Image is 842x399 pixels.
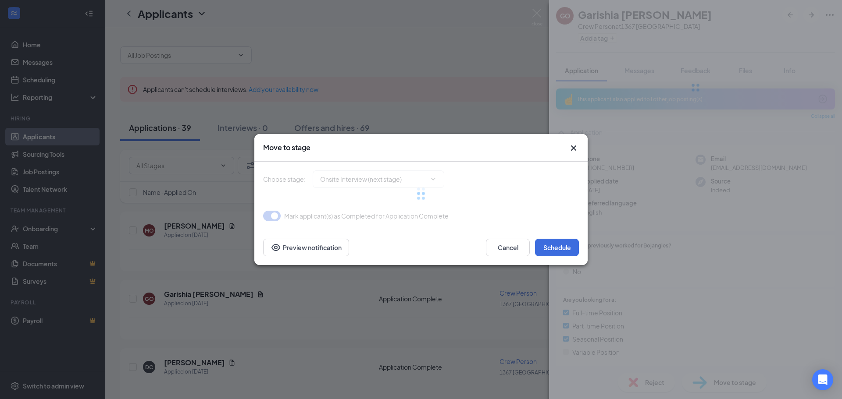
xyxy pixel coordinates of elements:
[263,143,310,152] h3: Move to stage
[271,242,281,253] svg: Eye
[568,143,579,153] button: Close
[486,239,530,256] button: Cancel
[263,239,349,256] button: Preview notificationEye
[812,369,833,390] div: Open Intercom Messenger
[535,239,579,256] button: Schedule
[568,143,579,153] svg: Cross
